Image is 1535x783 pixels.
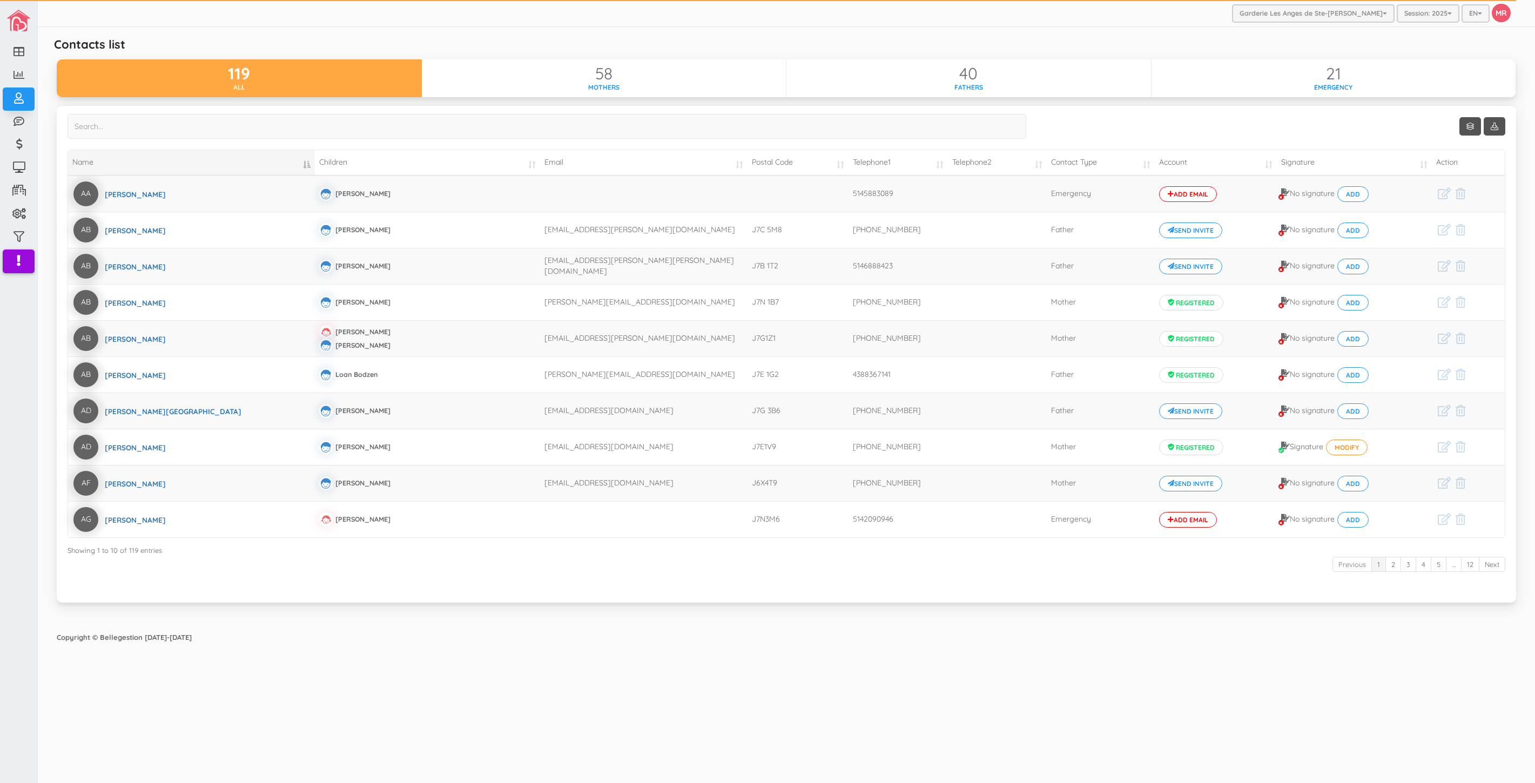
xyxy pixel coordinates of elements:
[540,248,748,284] td: [EMAIL_ADDRESS][PERSON_NAME][PERSON_NAME][DOMAIN_NAME]
[849,212,948,248] td: [PHONE_NUMBER]
[105,225,166,235] div: [PERSON_NAME]
[1290,188,1335,199] span: No signature
[319,296,536,309] a: [PERSON_NAME]
[748,320,849,356] td: J7G1Z1
[1047,212,1155,248] td: Father
[849,501,948,537] td: 5142090946
[1446,557,1462,572] a: …
[1290,225,1335,235] span: No signature
[81,261,91,272] span: AB
[849,429,948,465] td: [PHONE_NUMBER]
[319,513,333,526] img: girlicon.svg
[786,65,1151,83] div: 40
[1047,150,1155,175] td: Contact Type: activate to sort column ascending
[849,175,948,212] td: 5145883089
[1047,465,1155,501] td: Mother
[748,284,849,320] td: J7N 1B7
[849,284,948,320] td: [PHONE_NUMBER]
[1159,331,1223,347] span: Registered
[786,83,1151,92] div: Fathers
[319,339,333,352] img: boyicon.svg
[540,150,748,175] td: Email: activate to sort column ascending
[82,478,91,489] span: AF
[1290,261,1335,272] span: No signature
[81,514,91,525] span: AG
[81,225,91,235] span: AB
[319,441,536,454] a: [PERSON_NAME]
[1047,175,1155,212] td: Emergency
[105,298,166,308] div: [PERSON_NAME]
[319,477,536,490] a: [PERSON_NAME]
[1047,393,1155,429] td: Father
[319,187,333,201] img: boyicon.svg
[849,393,948,429] td: [PHONE_NUMBER]
[1337,367,1369,383] button: Add
[319,224,333,237] img: boyicon.svg
[540,393,748,429] td: [EMAIL_ADDRESS][DOMAIN_NAME]
[105,442,166,453] div: [PERSON_NAME]
[1337,259,1369,274] button: Add
[540,465,748,501] td: [EMAIL_ADDRESS][DOMAIN_NAME]
[1159,259,1222,274] a: Send invite
[1490,740,1524,772] iframe: chat widget
[1290,478,1335,489] span: No signature
[422,65,786,83] div: 58
[540,212,748,248] td: [EMAIL_ADDRESS][PERSON_NAME][DOMAIN_NAME]
[540,284,748,320] td: [PERSON_NAME][EMAIL_ADDRESS][DOMAIN_NAME]
[748,429,849,465] td: J7E1V9
[1152,83,1516,92] div: Emergency
[57,65,422,83] div: 119
[1159,186,1217,202] a: Add email
[68,541,1505,556] div: Showing 1 to 10 of 119 entries
[422,83,786,92] div: Mothers
[1159,367,1223,383] span: Registered
[319,325,333,339] img: girlicon.svg
[1337,476,1369,491] button: Add
[1047,320,1155,356] td: Mother
[1290,297,1335,308] span: No signature
[105,406,241,416] div: [PERSON_NAME][GEOGRAPHIC_DATA]
[1332,557,1372,572] a: Previous
[1159,512,1217,528] a: Add email
[105,370,166,380] div: [PERSON_NAME]
[1152,65,1516,83] div: 21
[1371,557,1386,572] a: 1
[72,478,166,488] a: AF [PERSON_NAME]
[1290,333,1335,344] span: No signature
[1385,557,1401,572] a: 2
[105,478,166,489] div: [PERSON_NAME]
[1290,514,1335,525] span: No signature
[849,320,948,356] td: [PHONE_NUMBER]
[72,261,166,271] a: AB [PERSON_NAME]
[1432,150,1505,175] td: Action
[1401,557,1416,572] a: 3
[1159,440,1223,455] span: Registered
[72,333,166,343] a: AB [PERSON_NAME]
[948,150,1047,175] td: Telephone2: activate to sort column ascending
[1337,331,1369,347] button: Add
[1159,403,1222,419] a: Send invite
[319,404,536,418] a: [PERSON_NAME]
[68,150,315,175] td: Name: activate to sort column descending
[105,189,166,199] div: [PERSON_NAME]
[1159,222,1222,238] a: Send invite
[81,406,91,416] span: AD
[72,442,166,451] a: AD [PERSON_NAME]
[319,296,333,309] img: boyicon.svg
[1290,369,1335,380] span: No signature
[57,633,192,642] strong: Copyright © Bellegestion [DATE]-[DATE]
[72,406,241,415] a: AD [PERSON_NAME][GEOGRAPHIC_DATA]
[540,429,748,465] td: [EMAIL_ADDRESS][DOMAIN_NAME]
[72,297,166,307] a: AB [PERSON_NAME]
[319,477,333,490] img: boyicon.svg
[319,368,333,382] img: boyicon.svg
[748,356,849,393] td: J7E 1G2
[319,339,536,352] a: [PERSON_NAME]
[1337,295,1369,310] button: Add
[81,188,91,199] span: AA
[68,114,1026,139] input: Search...
[1047,356,1155,393] td: Father
[1479,557,1505,572] a: Next
[81,333,91,344] span: AB
[1337,512,1369,528] button: Add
